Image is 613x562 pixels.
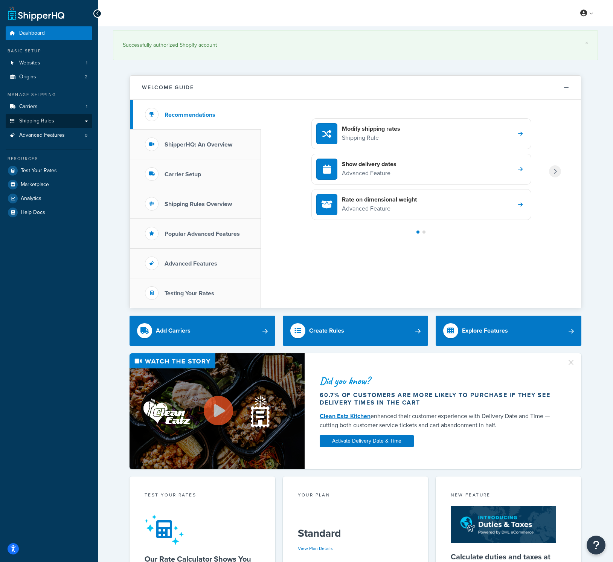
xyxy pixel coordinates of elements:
[165,231,240,237] h3: Popular Advanced Features
[86,60,87,66] span: 1
[6,56,92,70] li: Websites
[342,125,400,133] h4: Modify shipping rates
[165,171,201,178] h3: Carrier Setup
[19,74,36,80] span: Origins
[21,182,49,188] span: Marketplace
[130,76,581,100] button: Welcome Guide
[165,141,232,148] h3: ShipperHQ: An Overview
[85,132,87,139] span: 0
[320,412,371,420] a: Clean Eatz Kitchen
[451,492,566,500] div: New Feature
[587,536,605,554] button: Open Resource Center
[6,114,92,128] a: Shipping Rules
[462,325,508,336] div: Explore Features
[19,132,65,139] span: Advanced Features
[6,70,92,84] a: Origins2
[283,316,428,346] a: Create Rules
[6,178,92,191] a: Marketplace
[19,30,45,37] span: Dashboard
[6,70,92,84] li: Origins
[342,160,396,168] h4: Show delivery dates
[6,92,92,98] div: Manage Shipping
[86,104,87,110] span: 1
[21,195,41,202] span: Analytics
[19,104,38,110] span: Carriers
[342,204,417,214] p: Advanced Feature
[320,435,414,447] a: Activate Delivery Date & Time
[6,206,92,219] a: Help Docs
[6,156,92,162] div: Resources
[21,168,57,174] span: Test Your Rates
[21,209,45,216] span: Help Docs
[165,201,232,208] h3: Shipping Rules Overview
[6,100,92,114] a: Carriers1
[6,56,92,70] a: Websites1
[342,133,400,143] p: Shipping Rule
[320,412,558,430] div: enhanced their customer experience with Delivery Date and Time — cutting both customer service ti...
[6,48,92,54] div: Basic Setup
[6,128,92,142] a: Advanced Features0
[6,128,92,142] li: Advanced Features
[142,85,194,90] h2: Welcome Guide
[130,316,275,346] a: Add Carriers
[130,353,305,469] img: Video thumbnail
[298,527,413,539] h5: Standard
[123,40,588,50] div: Successfully authorized Shopify account
[19,60,40,66] span: Websites
[342,195,417,204] h4: Rate on dimensional weight
[6,26,92,40] a: Dashboard
[298,492,413,500] div: Your Plan
[165,111,215,118] h3: Recommendations
[19,118,54,124] span: Shipping Rules
[320,376,558,386] div: Did you know?
[6,100,92,114] li: Carriers
[6,192,92,205] a: Analytics
[156,325,191,336] div: Add Carriers
[342,168,396,178] p: Advanced Feature
[309,325,344,336] div: Create Rules
[165,290,214,297] h3: Testing Your Rates
[165,260,217,267] h3: Advanced Features
[145,492,260,500] div: Test your rates
[436,316,581,346] a: Explore Features
[320,391,558,406] div: 60.7% of customers are more likely to purchase if they see delivery times in the cart
[298,545,333,552] a: View Plan Details
[85,74,87,80] span: 2
[585,40,588,46] a: ×
[6,164,92,177] a: Test Your Rates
